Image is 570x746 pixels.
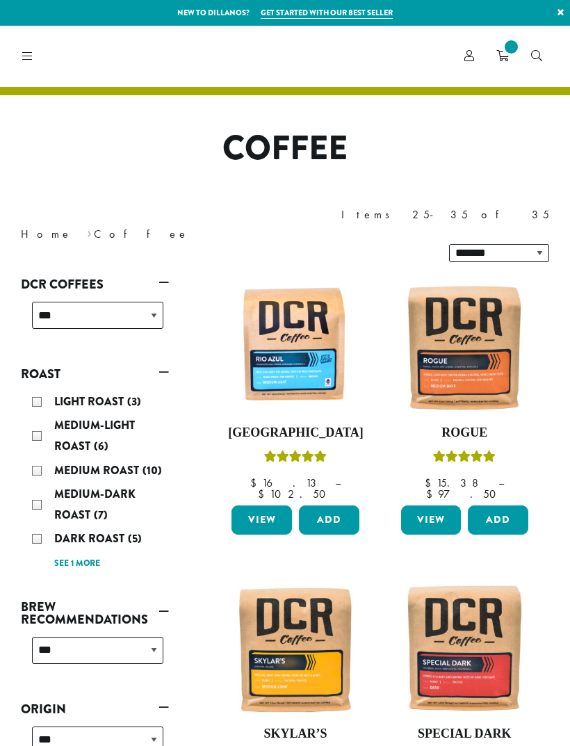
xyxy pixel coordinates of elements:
[228,279,362,414] img: DCR-Rio-Azul-Coffee-Bag-300x300.png
[54,462,142,478] span: Medium Roast
[10,129,560,169] h1: Coffee
[54,530,128,546] span: Dark Roast
[426,487,503,501] bdi: 97.50
[228,279,362,500] a: [GEOGRAPHIC_DATA]Rated 5.00 out of 5
[425,476,437,490] span: $
[228,581,362,715] img: Skylars-12oz-300x300.jpg
[54,486,136,523] span: Medium-Dark Roast
[398,425,532,441] h4: Rogue
[87,221,92,243] span: ›
[94,507,108,523] span: (7)
[21,631,169,681] div: Brew Recommendations
[54,417,135,454] span: Medium-Light Roast
[520,44,553,67] a: Search
[21,226,264,243] nav: Breadcrumb
[228,425,362,441] h4: [GEOGRAPHIC_DATA]
[335,476,341,490] span: –
[231,505,292,535] a: View
[398,279,532,500] a: RogueRated 5.00 out of 5
[21,227,72,241] a: Home
[142,462,162,478] span: (10)
[21,697,169,721] a: Origin
[94,438,108,454] span: (6)
[433,448,496,469] div: Rated 5.00 out of 5
[261,7,393,19] a: Get started with our best seller
[21,296,169,346] div: DCR Coffees
[341,206,549,223] div: Items 25-35 of 35
[21,273,169,296] a: DCR Coffees
[401,505,462,535] a: View
[425,476,485,490] bdi: 15.38
[398,727,532,742] h4: Special Dark
[127,394,141,410] span: (3)
[264,448,327,469] div: Rated 5.00 out of 5
[21,362,169,386] a: Roast
[250,476,322,490] bdi: 16.13
[128,530,142,546] span: (5)
[54,557,100,571] a: See 1 more
[299,505,359,535] button: Add
[498,476,504,490] span: –
[468,505,528,535] button: Add
[228,727,362,742] h4: Skylar’s
[398,581,532,715] img: Special-Dark-12oz-300x300.jpg
[250,476,262,490] span: $
[426,487,438,501] span: $
[21,595,169,631] a: Brew Recommendations
[398,279,532,414] img: Rogue-12oz-300x300.jpg
[258,487,332,501] bdi: 102.50
[54,394,127,410] span: Light Roast
[258,487,270,501] span: $
[21,386,169,578] div: Roast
